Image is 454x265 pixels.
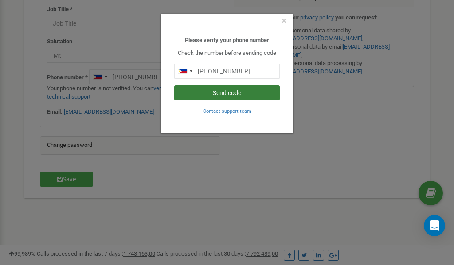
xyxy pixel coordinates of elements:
[174,49,280,58] p: Check the number before sending code
[282,15,286,26] span: ×
[185,37,269,43] b: Please verify your phone number
[282,16,286,26] button: Close
[424,215,445,236] div: Open Intercom Messenger
[174,64,280,79] input: 0905 123 4567
[203,108,251,114] small: Contact support team
[203,108,251,114] a: Contact support team
[175,64,195,78] div: Telephone country code
[174,85,280,100] button: Send code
